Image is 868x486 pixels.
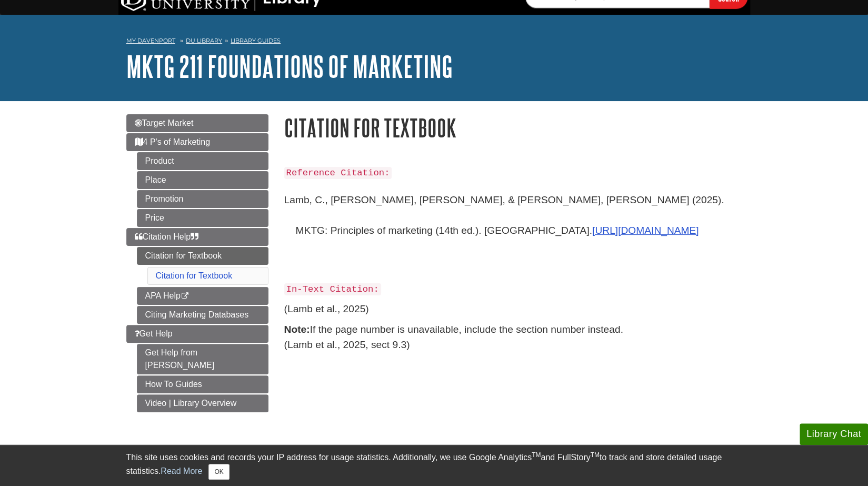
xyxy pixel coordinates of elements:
strong: Note: [284,324,310,335]
a: Price [137,209,268,227]
a: Citation for Textbook [156,271,233,280]
div: This site uses cookies and records your IP address for usage statistics. Additionally, we use Goo... [126,451,742,480]
a: Place [137,171,268,189]
a: Citation for Textbook [137,247,268,265]
a: Promotion [137,190,268,208]
sup: TM [532,451,541,459]
a: Citing Marketing Databases [137,306,268,324]
div: Guide Page Menu [126,114,268,412]
a: Read More [161,467,202,475]
p: (Lamb et al., 2025) [284,302,742,317]
a: DU Library [186,37,222,44]
i: This link opens in a new window [181,293,189,300]
code: Reference Citation: [284,167,392,179]
button: Library Chat [800,423,868,445]
h1: Citation for Textbook [284,114,742,141]
a: [URL][DOMAIN_NAME] [592,225,699,236]
span: 4 P's of Marketing [135,137,211,146]
p: If the page number is unavailable, include the section number instead. (Lamb et al., 2025, sect 9.3) [284,322,742,353]
a: 4 P's of Marketing [126,133,268,151]
nav: breadcrumb [126,34,742,51]
code: In-Text Citation: [284,283,381,295]
sup: TM [591,451,600,459]
a: Video | Library Overview [137,394,268,412]
a: MKTG 211 Foundations of Marketing [126,50,453,83]
a: APA Help [137,287,268,305]
a: How To Guides [137,375,268,393]
a: Citation Help [126,228,268,246]
p: Lamb, C., [PERSON_NAME], [PERSON_NAME], & [PERSON_NAME], [PERSON_NAME] (2025). MKTG: Principles o... [284,185,742,276]
a: My Davenport [126,36,175,45]
a: Get Help from [PERSON_NAME] [137,344,268,374]
span: Get Help [135,329,173,338]
a: Get Help [126,325,268,343]
a: Library Guides [231,37,281,44]
button: Close [208,464,229,480]
a: Target Market [126,114,268,132]
span: Citation Help [135,232,199,241]
a: Product [137,152,268,170]
span: Target Market [135,118,194,127]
